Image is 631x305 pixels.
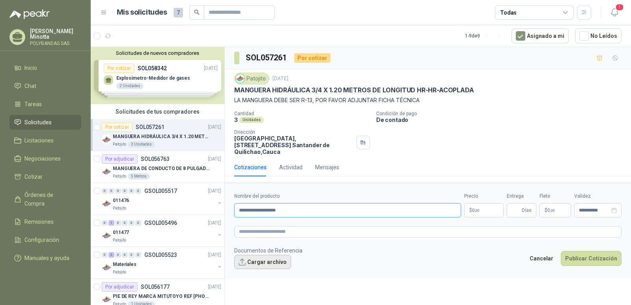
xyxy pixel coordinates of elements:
[91,151,224,183] a: Por adjudicarSOL056763[DATE] Company LogoMANGUERA DE CONDUCTO DE 8 PULGADAS DE ALAMBRE DE ACERO P...
[128,141,155,148] div: 3 Unidades
[9,97,81,112] a: Tareas
[135,252,141,258] div: 0
[174,8,183,17] span: 7
[24,217,54,226] span: Remisiones
[234,255,291,269] button: Cargar archivo
[315,163,339,172] div: Mensajes
[102,218,223,243] a: 0 1 0 0 0 0 GSOL005496[DATE] Company Logo011477Patojito
[102,199,111,208] img: Company Logo
[234,129,353,135] p: Dirección
[24,172,43,181] span: Cotizar
[102,295,111,304] img: Company Logo
[102,250,223,275] a: 0 3 0 0 0 0 GSOL005523[DATE] Company LogoMaterialesPatojito
[236,74,245,83] img: Company Logo
[574,193,622,200] label: Validez
[550,208,555,213] span: ,00
[234,246,302,255] p: Documentos de Referencia
[525,251,558,266] button: Cancelar
[102,282,138,292] div: Por adjudicar
[234,135,353,155] p: [GEOGRAPHIC_DATA], [STREET_ADDRESS] Santander de Quilichao , Cauca
[208,123,221,131] p: [DATE]
[24,254,69,262] span: Manuales y ayuda
[115,252,121,258] div: 0
[9,60,81,75] a: Inicio
[24,118,52,127] span: Solicitudes
[141,284,170,290] p: SOL056177
[129,188,134,194] div: 0
[144,220,177,226] p: GSOL005496
[475,208,480,213] span: ,00
[9,232,81,247] a: Configuración
[108,252,114,258] div: 3
[30,41,81,46] p: POLYBANDAS SAS
[234,163,267,172] div: Cotizaciones
[24,236,59,244] span: Configuración
[9,115,81,130] a: Solicitudes
[122,252,128,258] div: 0
[102,186,223,211] a: 0 0 0 0 0 0 GSOL005517[DATE] Company Logo011476Patojito
[273,75,288,82] p: [DATE]
[246,52,288,64] h3: SOL057261
[102,167,111,176] img: Company Logo
[472,208,480,213] span: 0
[102,135,111,144] img: Company Logo
[122,188,128,194] div: 0
[102,220,108,226] div: 0
[376,116,628,123] p: De contado
[136,124,164,130] p: SOL057261
[9,187,81,211] a: Órdenes de Compra
[91,119,224,151] a: Por cotizarSOL057261[DATE] Company LogoMANGUERA HIDRÁULICA 3/4 X 1.20 METROS DE LONGITUD HR-HR-AC...
[9,214,81,229] a: Remisiones
[129,252,134,258] div: 0
[376,111,628,116] p: Condición de pago
[135,220,141,226] div: 0
[9,79,81,94] a: Chat
[102,122,133,132] div: Por cotizar
[128,173,150,180] div: 5 Metros
[9,151,81,166] a: Negociaciones
[115,188,121,194] div: 0
[208,219,221,227] p: [DATE]
[208,155,221,163] p: [DATE]
[465,30,505,42] div: 1 - 9 de 9
[102,252,108,258] div: 0
[113,205,126,211] p: Patojito
[234,111,370,116] p: Cantidad
[117,7,167,18] h1: Mis solicitudes
[279,163,302,172] div: Actividad
[208,251,221,259] p: [DATE]
[141,156,170,162] p: SOL056763
[108,188,114,194] div: 0
[615,4,624,11] span: 1
[9,9,50,19] img: Logo peakr
[129,220,134,226] div: 0
[507,193,536,200] label: Entrega
[24,100,42,109] span: Tareas
[540,193,571,200] label: Flete
[113,237,126,243] p: Patojito
[91,104,224,119] div: Solicitudes de tus compradores
[113,141,126,148] p: Patojito
[234,116,238,123] p: 3
[144,252,177,258] p: GSOL005523
[208,283,221,291] p: [DATE]
[113,173,126,180] p: Patojito
[547,208,555,213] span: 0
[113,197,129,204] p: 011476
[9,133,81,148] a: Licitaciones
[91,47,224,104] div: Solicitudes de nuevos compradoresPor cotizarSOL058342[DATE] Explosimetro-Medidor de gases2 Unidad...
[144,188,177,194] p: GSOL005517
[561,251,622,266] button: Publicar Cotización
[545,208,547,213] span: $
[113,261,136,268] p: Materiales
[294,53,330,63] div: Por cotizar
[500,8,517,17] div: Todas
[24,136,54,145] span: Licitaciones
[30,28,81,39] p: [PERSON_NAME] Minotta
[194,9,200,15] span: search
[113,269,126,275] p: Patojito
[102,188,108,194] div: 0
[113,293,211,300] p: PIE DE REY MARCA MITUTOYO REF [PHONE_NUMBER]
[464,193,504,200] label: Precio
[113,229,129,236] p: 011477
